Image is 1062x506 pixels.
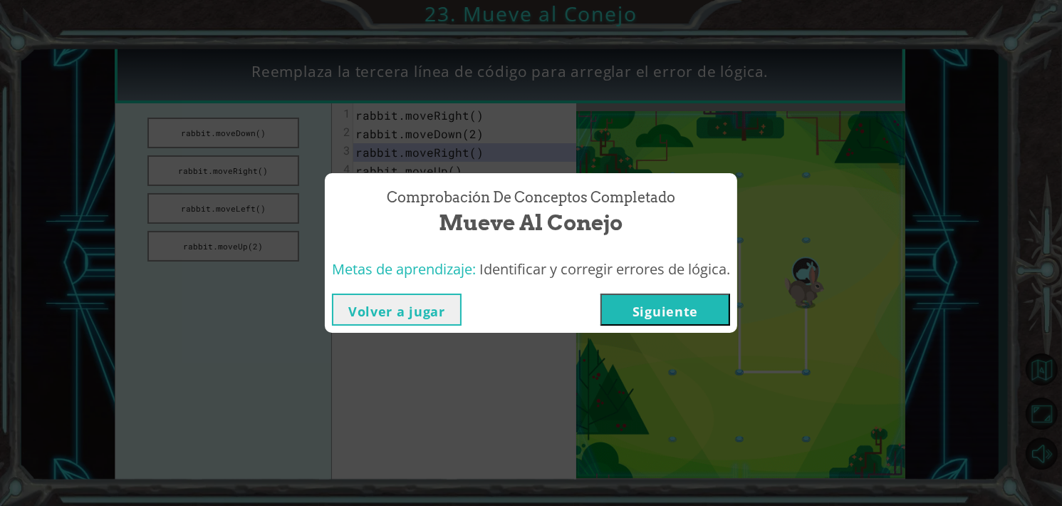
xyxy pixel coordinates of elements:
[332,259,476,279] span: Metas de aprendizaje:
[387,187,675,208] span: Comprobación de conceptos Completado
[439,207,623,238] span: Mueve al Conejo
[600,294,730,326] button: Siguiente
[479,259,730,279] span: Identificar y corregir errores de lógica.
[332,294,462,326] button: Volver a jugar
